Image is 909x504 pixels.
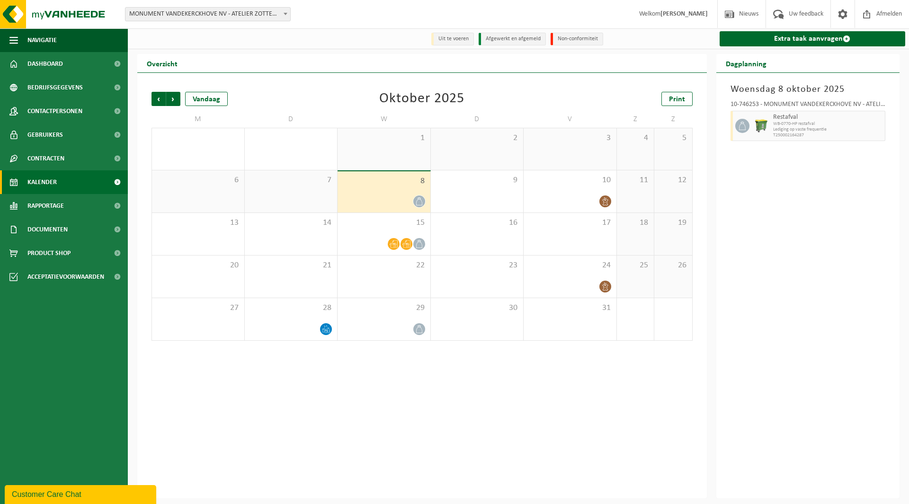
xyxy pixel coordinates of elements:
[27,147,64,170] span: Contracten
[379,92,464,106] div: Oktober 2025
[436,133,519,143] span: 2
[151,92,166,106] span: Vorige
[773,133,883,138] span: T250002164287
[125,7,291,21] span: MONUMENT VANDEKERCKHOVE NV - ATELIER ZOTTEGEM - 10-746253
[479,33,546,45] li: Afgewerkt en afgemeld
[27,99,82,123] span: Contactpersonen
[185,92,228,106] div: Vandaag
[27,123,63,147] span: Gebruikers
[660,10,708,18] strong: [PERSON_NAME]
[250,303,333,313] span: 28
[250,175,333,186] span: 7
[436,218,519,228] span: 16
[342,303,426,313] span: 29
[250,260,333,271] span: 21
[27,265,104,289] span: Acceptatievoorwaarden
[731,82,886,97] h3: Woensdag 8 oktober 2025
[528,218,612,228] span: 17
[622,218,650,228] span: 18
[773,114,883,121] span: Restafval
[754,119,768,133] img: WB-0770-HPE-GN-50
[342,176,426,186] span: 8
[669,96,685,103] span: Print
[617,111,655,128] td: Z
[661,92,693,106] a: Print
[659,175,687,186] span: 12
[250,218,333,228] span: 14
[27,76,83,99] span: Bedrijfsgegevens
[342,260,426,271] span: 22
[27,241,71,265] span: Product Shop
[528,260,612,271] span: 24
[659,218,687,228] span: 19
[524,111,617,128] td: V
[137,54,187,72] h2: Overzicht
[436,303,519,313] span: 30
[528,175,612,186] span: 10
[720,31,906,46] a: Extra taak aanvragen
[166,92,180,106] span: Volgende
[716,54,776,72] h2: Dagplanning
[342,218,426,228] span: 15
[27,194,64,218] span: Rapportage
[431,33,474,45] li: Uit te voeren
[436,260,519,271] span: 23
[342,133,426,143] span: 1
[551,33,603,45] li: Non-conformiteit
[528,303,612,313] span: 31
[157,303,240,313] span: 27
[431,111,524,128] td: D
[157,175,240,186] span: 6
[622,175,650,186] span: 11
[27,52,63,76] span: Dashboard
[5,483,158,504] iframe: chat widget
[773,121,883,127] span: WB-0770-HP restafval
[773,127,883,133] span: Lediging op vaste frequentie
[659,133,687,143] span: 5
[27,218,68,241] span: Documenten
[622,133,650,143] span: 4
[528,133,612,143] span: 3
[654,111,692,128] td: Z
[245,111,338,128] td: D
[151,111,245,128] td: M
[731,101,886,111] div: 10-746253 - MONUMENT VANDEKERCKHOVE NV - ATELIER ZOTTEGEM - ZOTTEGEM
[338,111,431,128] td: W
[436,175,519,186] span: 9
[659,260,687,271] span: 26
[157,218,240,228] span: 13
[125,8,290,21] span: MONUMENT VANDEKERCKHOVE NV - ATELIER ZOTTEGEM - 10-746253
[622,260,650,271] span: 25
[27,170,57,194] span: Kalender
[27,28,57,52] span: Navigatie
[157,260,240,271] span: 20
